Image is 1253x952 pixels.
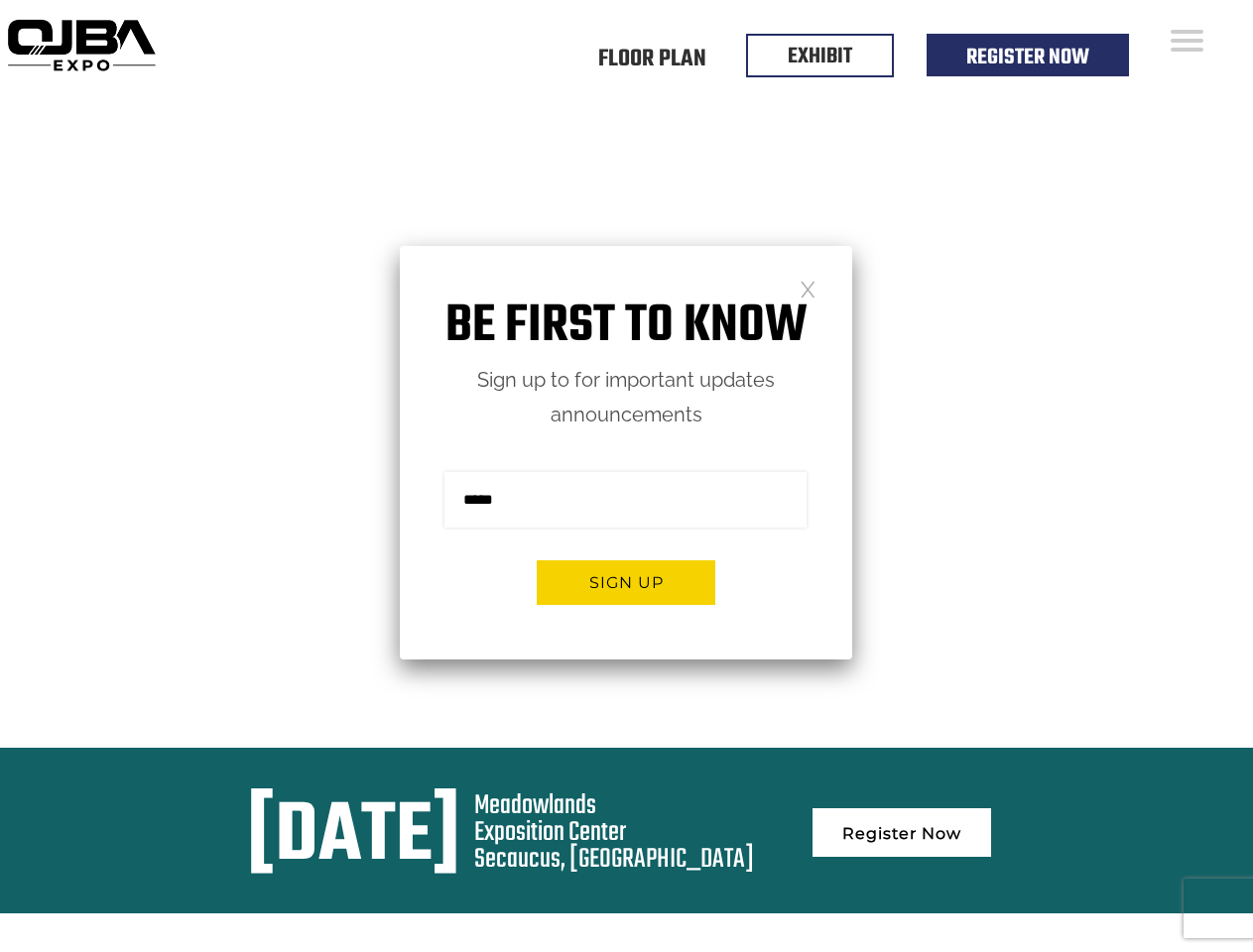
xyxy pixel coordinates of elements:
a: Register Now [966,41,1089,74]
a: EXHIBIT [788,40,852,73]
a: Register Now [813,808,991,857]
a: Close [800,280,816,297]
div: [DATE] [247,792,460,884]
div: Meadowlands Exposition Center Secaucus, [GEOGRAPHIC_DATA] [474,792,754,873]
p: Sign up to for important updates announcements [400,363,852,432]
h1: Be first to know [400,296,852,358]
button: Sign up [537,560,715,605]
